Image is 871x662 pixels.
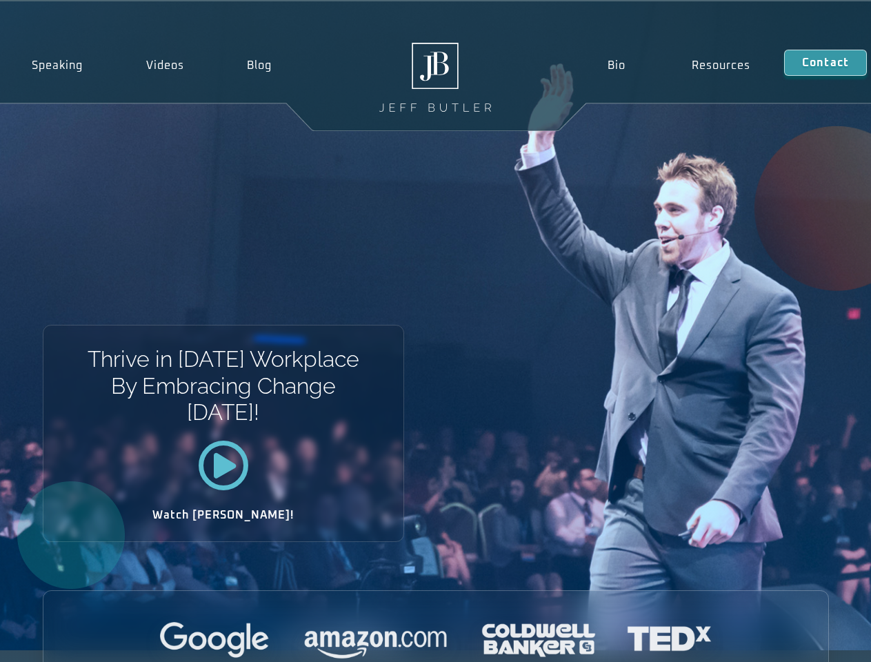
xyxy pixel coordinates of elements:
a: Bio [574,50,659,81]
h1: Thrive in [DATE] Workplace By Embracing Change [DATE]! [86,346,360,425]
nav: Menu [574,50,783,81]
span: Contact [802,57,849,68]
a: Resources [659,50,784,81]
h2: Watch [PERSON_NAME]! [92,510,355,521]
a: Blog [215,50,303,81]
a: Videos [114,50,216,81]
a: Contact [784,50,867,76]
